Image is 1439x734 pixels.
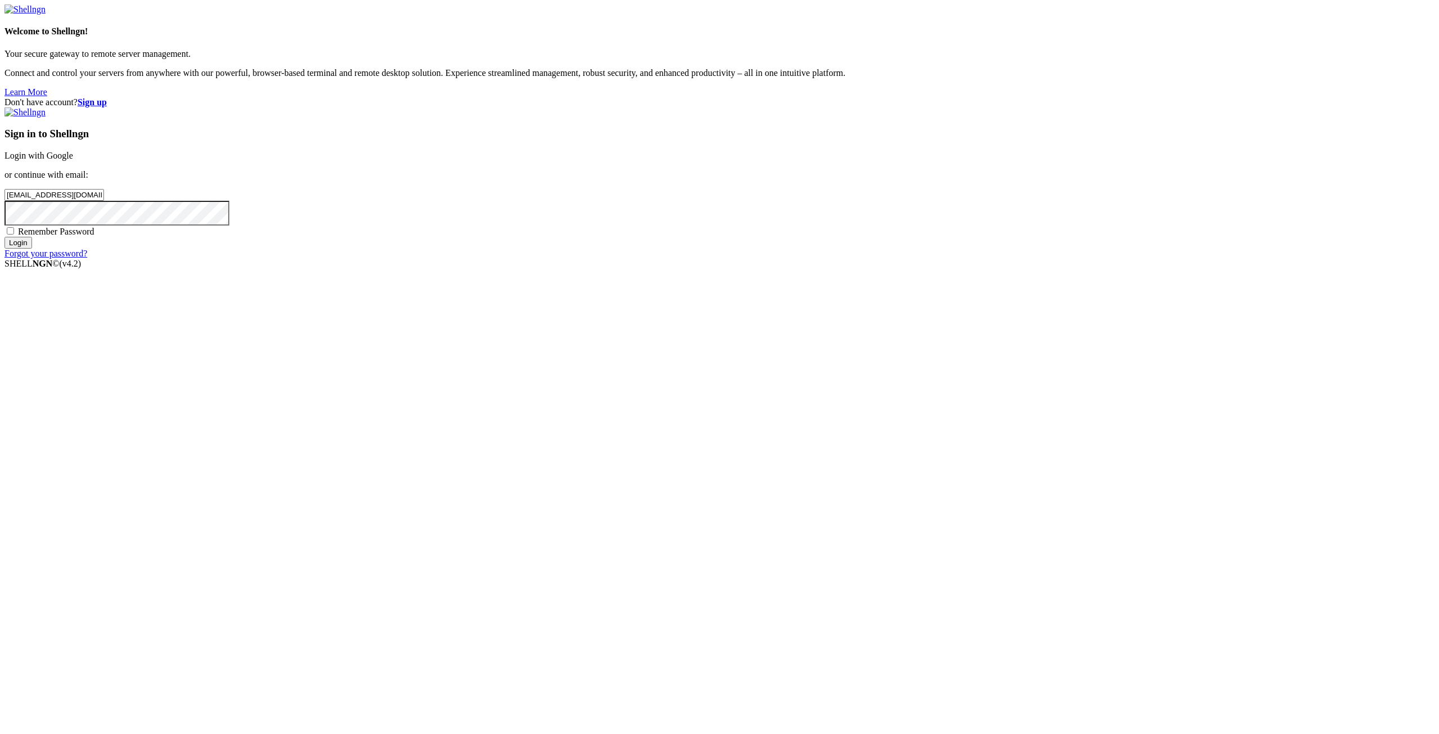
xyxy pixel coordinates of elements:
[4,87,47,97] a: Learn More
[7,227,14,235] input: Remember Password
[4,107,46,118] img: Shellngn
[4,237,32,249] input: Login
[4,26,1435,37] h4: Welcome to Shellngn!
[4,249,87,258] a: Forgot your password?
[18,227,94,236] span: Remember Password
[4,4,46,15] img: Shellngn
[4,97,1435,107] div: Don't have account?
[4,151,73,160] a: Login with Google
[60,259,82,268] span: 4.2.0
[78,97,107,107] a: Sign up
[4,189,104,201] input: Email address
[33,259,53,268] b: NGN
[4,170,1435,180] p: or continue with email:
[4,68,1435,78] p: Connect and control your servers from anywhere with our powerful, browser-based terminal and remo...
[4,49,1435,59] p: Your secure gateway to remote server management.
[4,128,1435,140] h3: Sign in to Shellngn
[4,259,81,268] span: SHELL ©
